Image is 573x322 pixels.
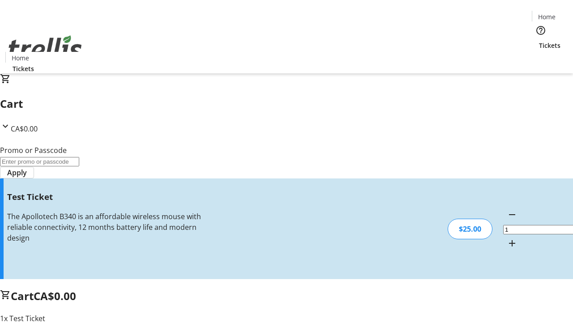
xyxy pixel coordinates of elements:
span: Home [12,53,29,63]
a: Home [532,12,561,21]
span: CA$0.00 [34,288,76,303]
h3: Test Ticket [7,191,203,203]
button: Cart [532,50,550,68]
span: Tickets [13,64,34,73]
div: The Apollotech B340 is an affordable wireless mouse with reliable connectivity, 12 months battery... [7,211,203,243]
a: Tickets [532,41,568,50]
span: Home [538,12,556,21]
button: Help [532,21,550,39]
button: Decrement by one [503,206,521,224]
div: $25.00 [448,219,492,239]
span: Tickets [539,41,560,50]
button: Increment by one [503,234,521,252]
a: Tickets [5,64,41,73]
span: Apply [7,167,27,178]
img: Orient E2E Organization 8nBUyTNnwE's Logo [5,25,85,70]
span: CA$0.00 [11,124,38,134]
a: Home [6,53,34,63]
